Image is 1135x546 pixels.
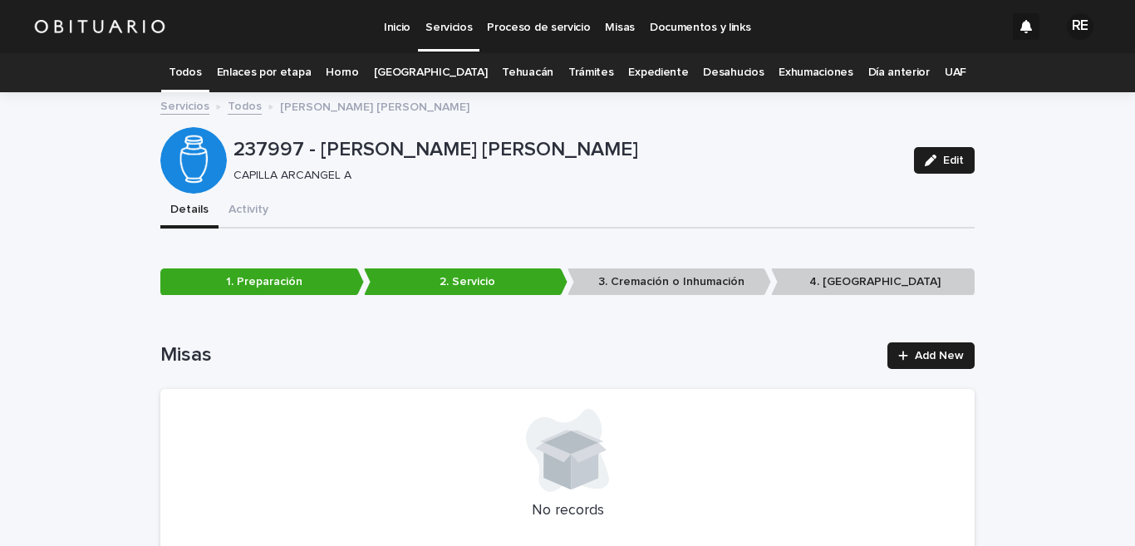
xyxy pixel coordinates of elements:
[703,53,764,92] a: Desahucios
[567,268,771,296] p: 3. Cremación o Inhumación
[326,53,358,92] a: Horno
[280,96,469,115] p: [PERSON_NAME] [PERSON_NAME]
[1067,13,1093,40] div: RE
[160,96,209,115] a: Servicios
[217,53,312,92] a: Enlaces por etapa
[233,138,901,162] p: 237997 - [PERSON_NAME] [PERSON_NAME]
[374,53,488,92] a: [GEOGRAPHIC_DATA]
[779,53,852,92] a: Exhumaciones
[887,342,975,369] a: Add New
[169,53,201,92] a: Todos
[160,343,877,367] h1: Misas
[180,502,955,520] p: No records
[233,169,894,183] p: CAPILLA ARCANGEL A
[945,53,966,92] a: UAF
[915,350,964,362] span: Add New
[364,268,567,296] p: 2. Servicio
[568,53,614,92] a: Trámites
[219,194,278,229] button: Activity
[914,147,975,174] button: Edit
[33,10,166,43] img: HUM7g2VNRLqGMmR9WVqf
[771,268,975,296] p: 4. [GEOGRAPHIC_DATA]
[160,268,364,296] p: 1. Preparación
[943,155,964,166] span: Edit
[502,53,553,92] a: Tehuacán
[868,53,930,92] a: Día anterior
[228,96,262,115] a: Todos
[628,53,688,92] a: Expediente
[160,194,219,229] button: Details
